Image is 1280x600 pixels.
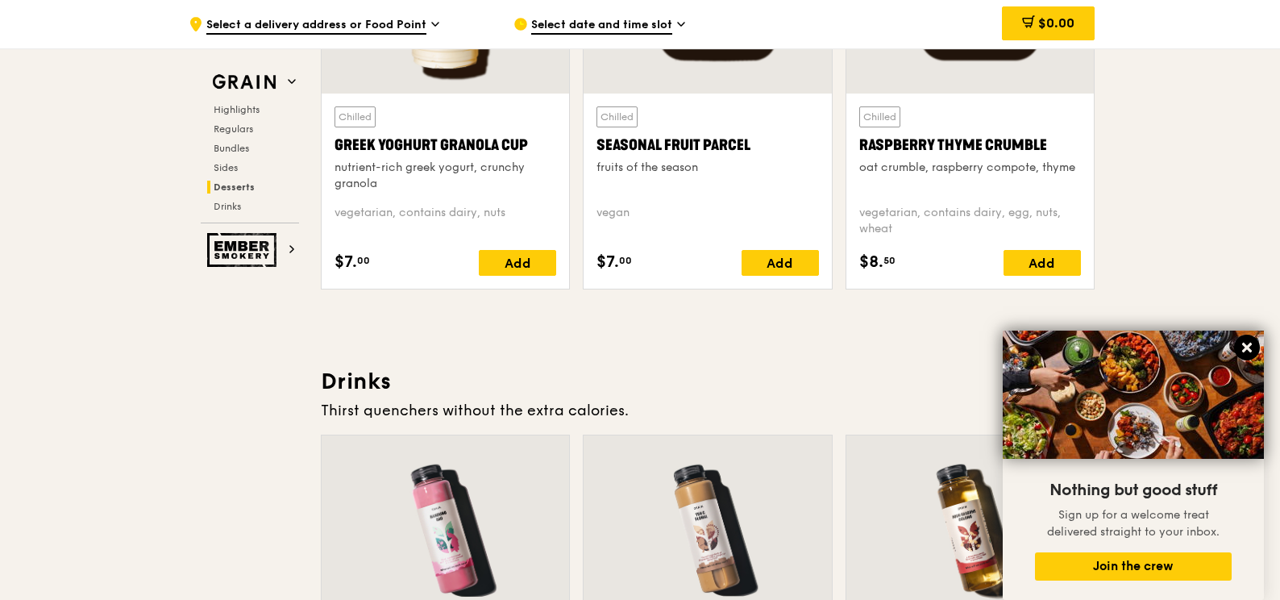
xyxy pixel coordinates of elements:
span: Select date and time slot [531,17,672,35]
div: Add [1004,250,1081,276]
div: vegetarian, contains dairy, egg, nuts, wheat [859,205,1081,237]
div: fruits of the season [596,160,818,176]
span: Sides [214,162,238,173]
span: $0.00 [1038,15,1074,31]
span: 50 [883,254,896,267]
div: Chilled [859,106,900,127]
button: Close [1234,335,1260,360]
span: Drinks [214,201,241,212]
button: Join the crew [1035,552,1232,581]
span: $7. [335,250,357,274]
div: Thirst quenchers without the extra calories. [321,399,1095,422]
div: oat crumble, raspberry compote, thyme [859,160,1081,176]
div: nutrient-rich greek yogurt, crunchy granola [335,160,556,192]
span: 00 [357,254,370,267]
img: Ember Smokery web logo [207,233,281,267]
span: $8. [859,250,883,274]
div: Add [479,250,556,276]
div: Raspberry Thyme Crumble [859,134,1081,156]
span: Sign up for a welcome treat delivered straight to your inbox. [1047,508,1220,539]
span: Bundles [214,143,249,154]
div: Chilled [335,106,376,127]
div: Seasonal Fruit Parcel [596,134,818,156]
div: Add [742,250,819,276]
span: Regulars [214,123,253,135]
div: Greek Yoghurt Granola Cup [335,134,556,156]
h3: Drinks [321,367,1095,396]
span: Desserts [214,181,255,193]
span: $7. [596,250,619,274]
span: Nothing but good stuff [1049,481,1217,500]
div: vegetarian, contains dairy, nuts [335,205,556,237]
div: Chilled [596,106,638,127]
img: Grain web logo [207,68,281,97]
img: DSC07876-Edit02-Large.jpeg [1003,331,1264,459]
div: vegan [596,205,818,237]
span: 00 [619,254,632,267]
span: Highlights [214,104,260,115]
span: Select a delivery address or Food Point [206,17,426,35]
